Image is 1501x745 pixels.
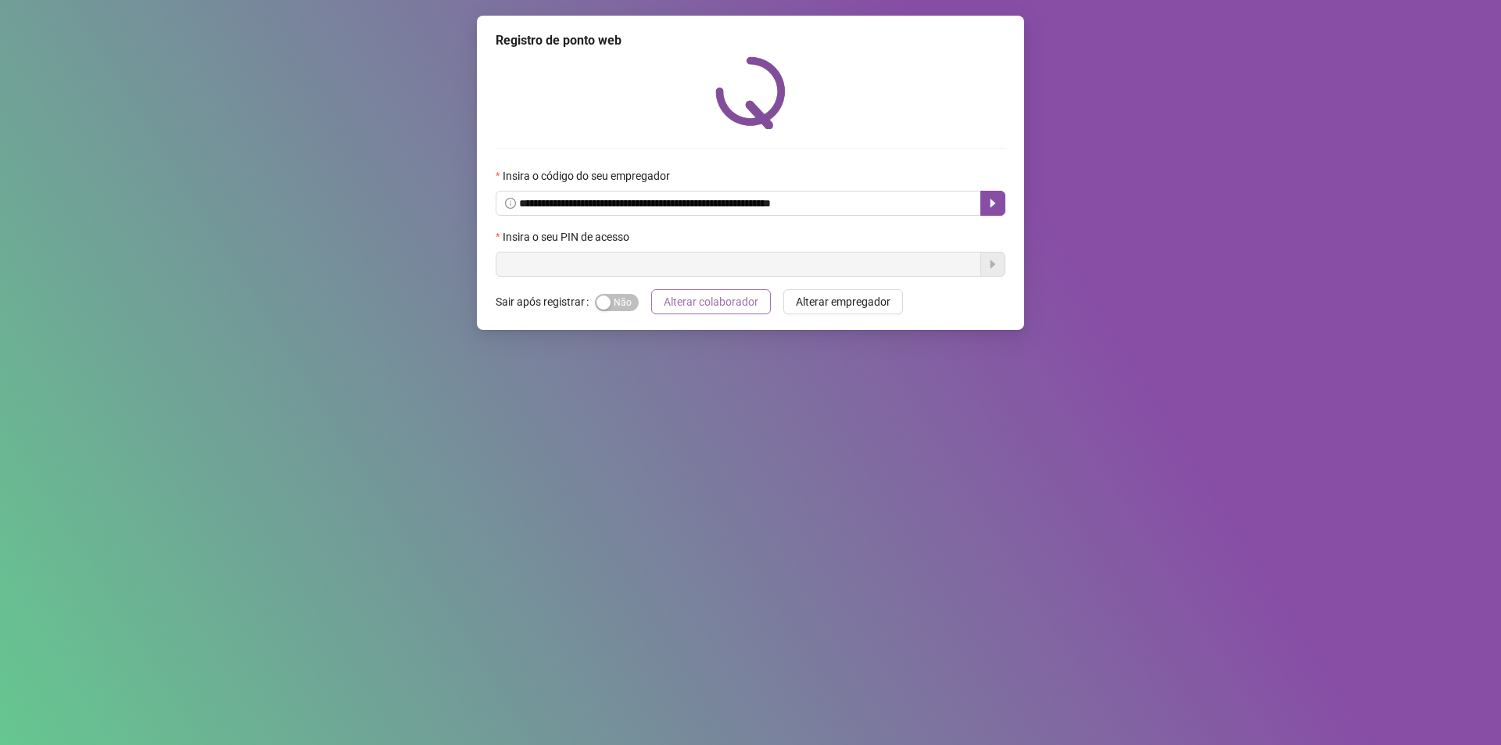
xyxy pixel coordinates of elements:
button: Alterar empregador [783,289,903,314]
label: Sair após registrar [496,289,595,314]
span: caret-right [987,197,999,210]
img: QRPoint [715,56,786,129]
label: Insira o seu PIN de acesso [496,228,639,245]
label: Insira o código do seu empregador [496,167,680,184]
span: Alterar colaborador [664,293,758,310]
div: Registro de ponto web [496,31,1005,50]
span: info-circle [505,198,516,209]
span: Alterar empregador [796,293,890,310]
button: Alterar colaborador [651,289,771,314]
